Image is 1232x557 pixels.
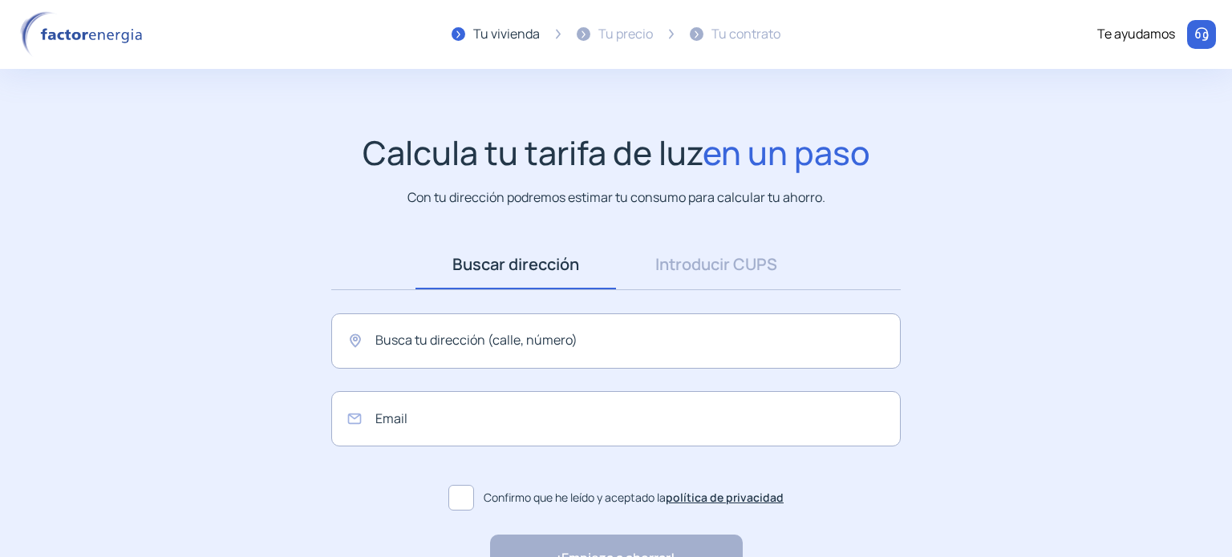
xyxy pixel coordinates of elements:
[616,240,817,289] a: Introducir CUPS
[598,24,653,45] div: Tu precio
[363,133,870,172] h1: Calcula tu tarifa de luz
[703,130,870,175] span: en un paso
[16,11,152,58] img: logo factor
[1193,26,1210,42] img: llamar
[666,490,784,505] a: política de privacidad
[473,24,540,45] div: Tu vivienda
[711,24,780,45] div: Tu contrato
[415,240,616,289] a: Buscar dirección
[484,489,784,507] span: Confirmo que he leído y aceptado la
[1097,24,1175,45] div: Te ayudamos
[407,188,825,208] p: Con tu dirección podremos estimar tu consumo para calcular tu ahorro.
